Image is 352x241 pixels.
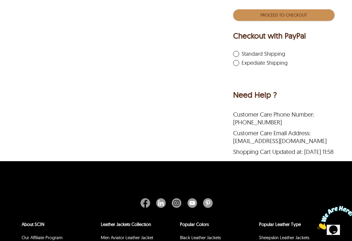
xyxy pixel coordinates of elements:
a: Linkedin [153,198,169,208]
a: Facebook [140,198,153,208]
div: Checkout with PayPal [233,31,335,45]
button: Proceed To Checkout [233,9,335,21]
a: Popular Leather Type [259,221,301,227]
a: Our Affiliate Program [22,235,63,240]
img: Pinterest [203,198,213,208]
span: Customer Care Email Address [233,129,310,137]
a: Pinterest [200,198,213,208]
span: Shopping Cart Updated at: [DATE] 11:58 [233,148,334,156]
div: Need Help ? [233,90,277,101]
img: Linkedin [156,198,166,208]
a: Leather Jackets Collection [101,221,151,227]
label: expediateShipping is unchecked [233,60,288,66]
div: Checkout with PayPal [233,31,306,42]
div: Need Help ? [233,90,335,101]
a: ‪[PHONE_NUMBER]‬ [233,118,282,126]
a: Black Leather Jackets [180,235,221,240]
a: About SCIN [22,221,45,227]
iframe: PayPal [233,72,335,86]
label: standardShipping is checked [233,51,285,57]
span: Customer Care Phone Number [233,111,314,118]
a: Instagram [169,198,184,208]
a: popular leather jacket colors [180,221,209,227]
img: Instagram [172,198,181,208]
a: Men Aviator Leather Jacket [101,235,153,240]
img: Youtube [187,198,197,208]
div: Shopping Cart Updated at: Sep 14 2025, 11:58 [233,146,335,157]
a: [EMAIL_ADDRESS][DOMAIN_NAME] [233,137,327,145]
iframe: chat widget [315,203,352,232]
a: Sheepskin Leather Jackets [259,235,309,240]
img: Facebook [140,198,150,208]
img: Chat attention grabber [2,2,40,26]
a: Youtube [184,198,200,208]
